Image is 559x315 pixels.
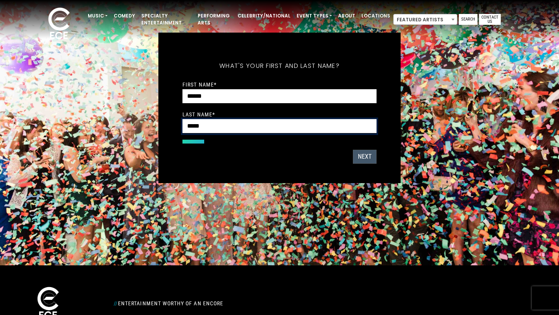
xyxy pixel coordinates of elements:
[138,9,194,29] a: Specialty Entertainment
[40,5,78,43] img: ece_new_logo_whitev2-1.png
[393,14,457,25] span: Featured Artists
[85,9,111,22] a: Music
[293,9,335,22] a: Event Types
[109,297,365,310] div: Entertainment Worthy of an Encore
[114,300,118,306] span: //
[194,9,234,29] a: Performing Arts
[234,9,293,22] a: Celebrity/National
[394,14,457,25] span: Featured Artists
[182,52,377,80] h5: What's your first and last name?
[459,14,477,25] a: Search
[358,9,393,22] a: Locations
[111,9,138,22] a: Comedy
[182,111,215,118] label: Last Name
[335,9,358,22] a: About
[479,14,501,25] a: Contact Us
[182,81,217,88] label: First Name
[353,150,377,164] button: Next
